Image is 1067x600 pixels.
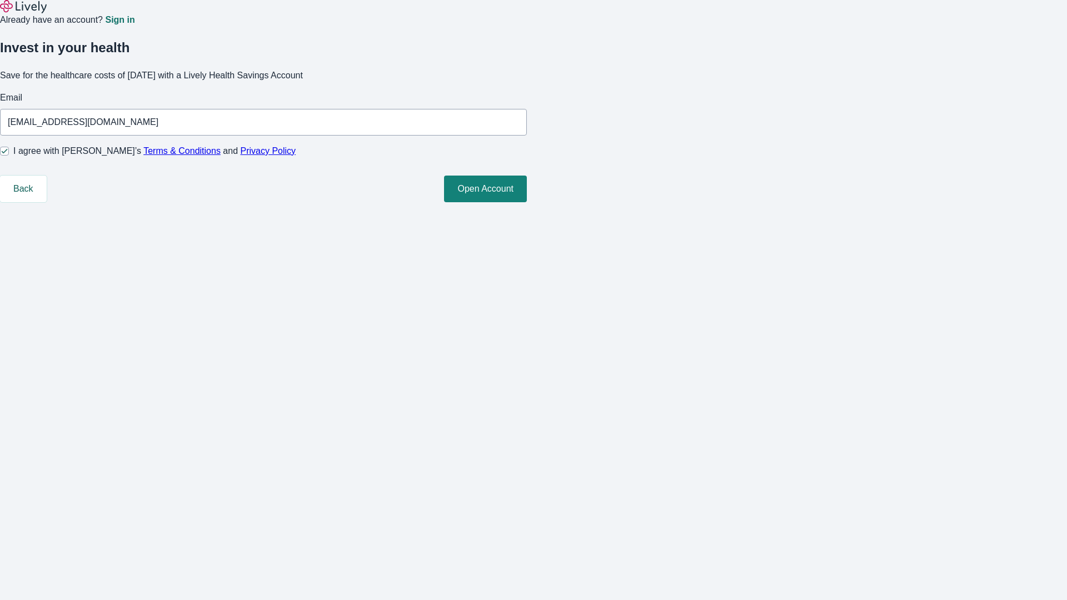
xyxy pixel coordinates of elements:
a: Sign in [105,16,134,24]
a: Privacy Policy [241,146,296,156]
button: Open Account [444,176,527,202]
a: Terms & Conditions [143,146,221,156]
span: I agree with [PERSON_NAME]’s and [13,144,296,158]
